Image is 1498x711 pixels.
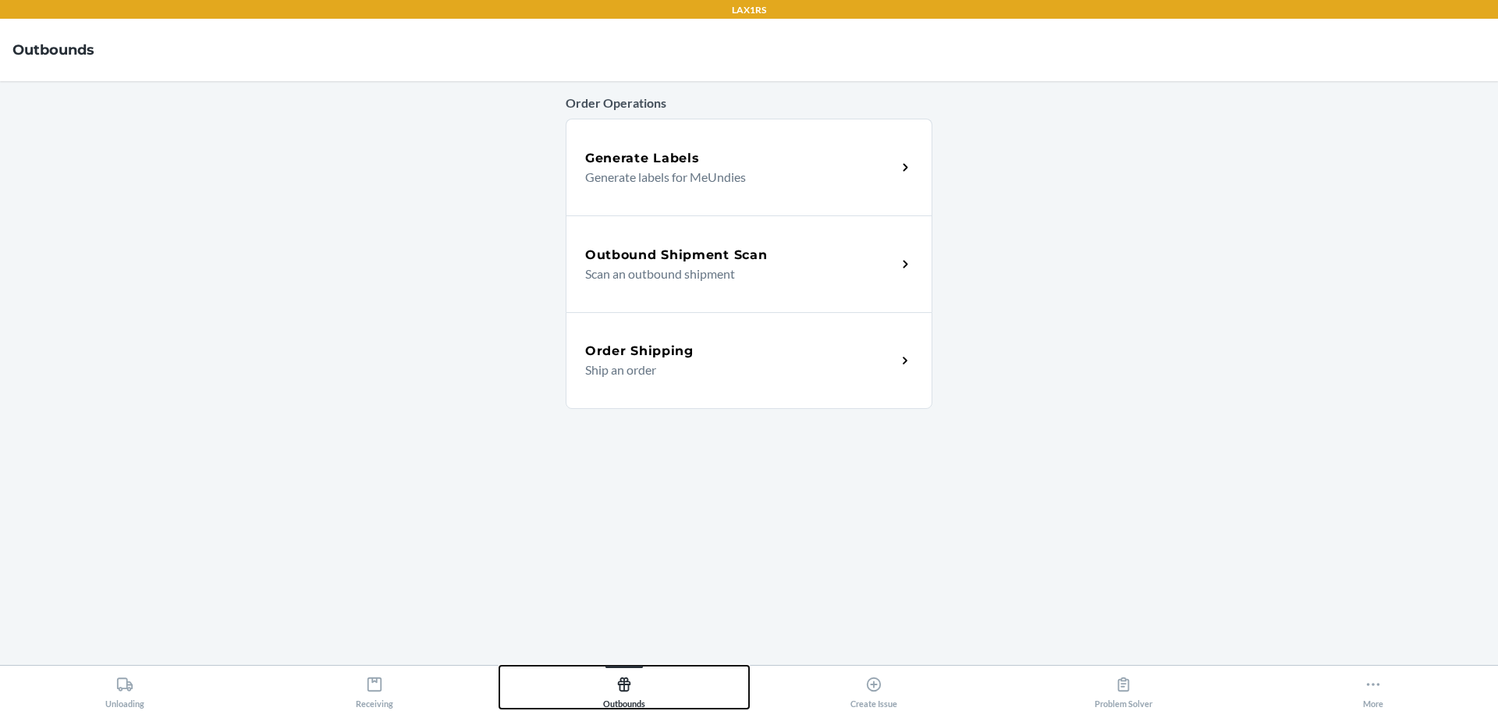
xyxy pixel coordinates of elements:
p: Order Operations [566,94,932,112]
h5: Outbound Shipment Scan [585,246,767,265]
div: More [1363,670,1383,709]
button: Receiving [250,666,499,709]
p: Scan an outbound shipment [585,265,884,283]
div: Unloading [105,670,144,709]
button: Create Issue [749,666,999,709]
div: Create Issue [850,670,897,709]
button: Outbounds [499,666,749,709]
p: Generate labels for MeUndies [585,168,884,187]
button: More [1248,666,1498,709]
div: Receiving [356,670,393,709]
button: Problem Solver [999,666,1248,709]
h5: Generate Labels [585,149,700,168]
a: Outbound Shipment ScanScan an outbound shipment [566,215,932,312]
p: LAX1RS [732,3,766,17]
a: Generate LabelsGenerate labels for MeUndies [566,119,932,215]
a: Order ShippingShip an order [566,312,932,409]
div: Problem Solver [1095,670,1152,709]
div: Outbounds [603,670,645,709]
h5: Order Shipping [585,342,694,361]
h4: Outbounds [12,40,94,60]
p: Ship an order [585,361,884,379]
